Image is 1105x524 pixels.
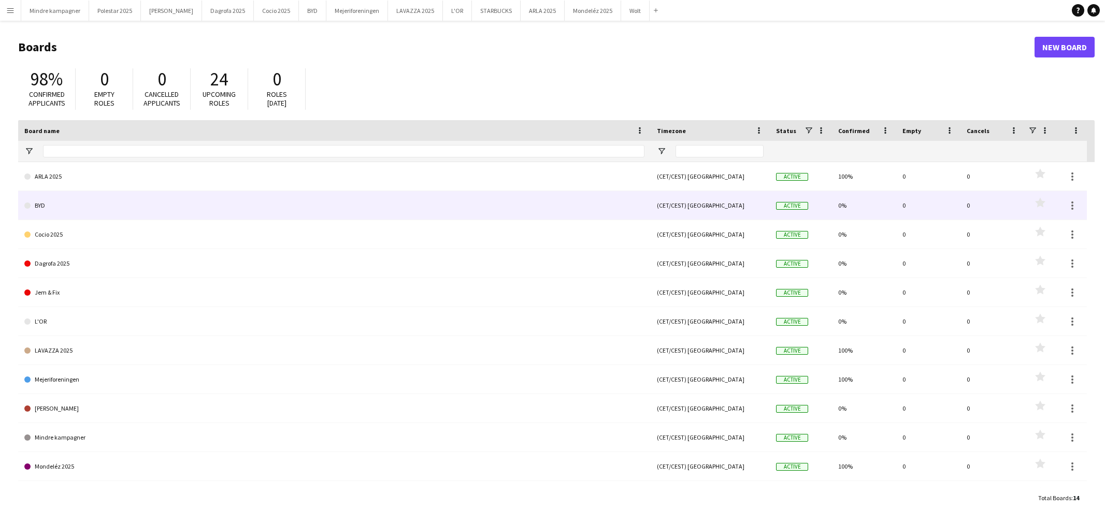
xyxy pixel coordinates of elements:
div: 100% [832,365,896,394]
span: Active [776,405,808,413]
div: 0 [960,481,1025,510]
span: Active [776,376,808,384]
div: (CET/CEST) [GEOGRAPHIC_DATA] [651,452,770,481]
div: 0 [960,162,1025,191]
div: (CET/CEST) [GEOGRAPHIC_DATA] [651,365,770,394]
div: 0 [896,162,960,191]
button: ARLA 2025 [521,1,565,21]
span: Timezone [657,127,686,135]
button: Open Filter Menu [24,147,34,156]
span: Active [776,231,808,239]
span: Cancels [967,127,989,135]
button: BYD [299,1,326,21]
span: Cancelled applicants [143,90,180,108]
div: 0 [960,365,1025,394]
span: Roles [DATE] [267,90,287,108]
span: 24 [210,68,228,91]
div: 0 [896,220,960,249]
a: Dagrofa 2025 [24,249,644,278]
span: Active [776,202,808,210]
div: 0 [896,481,960,510]
div: 0% [832,249,896,278]
div: (CET/CEST) [GEOGRAPHIC_DATA] [651,191,770,220]
button: Mejeriforeningen [326,1,388,21]
div: 0 [960,278,1025,307]
div: 0 [960,423,1025,452]
div: 0 [896,452,960,481]
a: BYD [24,191,644,220]
div: (CET/CEST) [GEOGRAPHIC_DATA] [651,278,770,307]
span: 14 [1073,494,1079,502]
span: Active [776,260,808,268]
button: Polestar 2025 [89,1,141,21]
button: Mondeléz 2025 [565,1,621,21]
span: Upcoming roles [203,90,236,108]
div: 0 [960,249,1025,278]
span: Confirmed applicants [28,90,65,108]
a: Polestar 2025 [24,481,644,510]
button: L'OR [443,1,472,21]
div: (CET/CEST) [GEOGRAPHIC_DATA] [651,307,770,336]
div: 0 [960,336,1025,365]
div: 0 [960,307,1025,336]
div: 100% [832,481,896,510]
button: Wolt [621,1,650,21]
button: Open Filter Menu [657,147,666,156]
div: : [1038,488,1079,508]
div: (CET/CEST) [GEOGRAPHIC_DATA] [651,249,770,278]
button: Cocio 2025 [254,1,299,21]
div: 0 [896,191,960,220]
div: 0 [960,452,1025,481]
span: Active [776,434,808,442]
div: (CET/CEST) [GEOGRAPHIC_DATA] [651,220,770,249]
button: Mindre kampagner [21,1,89,21]
a: Mondeléz 2025 [24,452,644,481]
div: 100% [832,452,896,481]
div: 0% [832,191,896,220]
span: 98% [31,68,63,91]
span: Total Boards [1038,494,1071,502]
div: 0 [960,220,1025,249]
div: 0 [896,394,960,423]
div: (CET/CEST) [GEOGRAPHIC_DATA] [651,162,770,191]
div: (CET/CEST) [GEOGRAPHIC_DATA] [651,336,770,365]
span: 0 [100,68,109,91]
div: 100% [832,162,896,191]
button: LAVAZZA 2025 [388,1,443,21]
div: 0% [832,278,896,307]
button: [PERSON_NAME] [141,1,202,21]
input: Board name Filter Input [43,145,644,157]
span: 0 [157,68,166,91]
div: 0 [960,191,1025,220]
div: 0% [832,394,896,423]
div: 0% [832,220,896,249]
span: Confirmed [838,127,870,135]
div: 0 [896,336,960,365]
span: Status [776,127,796,135]
a: Cocio 2025 [24,220,644,249]
div: (CET/CEST) [GEOGRAPHIC_DATA] [651,481,770,510]
div: 0 [960,394,1025,423]
span: Active [776,318,808,326]
div: (CET/CEST) [GEOGRAPHIC_DATA] [651,394,770,423]
div: 0 [896,365,960,394]
div: 0 [896,307,960,336]
button: STARBUCKS [472,1,521,21]
input: Timezone Filter Input [676,145,764,157]
a: [PERSON_NAME] [24,394,644,423]
span: Active [776,347,808,355]
a: LAVAZZA 2025 [24,336,644,365]
div: 0 [896,423,960,452]
span: 0 [272,68,281,91]
span: Empty [902,127,921,135]
span: Active [776,463,808,471]
span: Active [776,289,808,297]
button: Dagrofa 2025 [202,1,254,21]
div: 100% [832,336,896,365]
span: Empty roles [94,90,114,108]
div: 0% [832,307,896,336]
div: 0 [896,249,960,278]
h1: Boards [18,39,1035,55]
a: New Board [1035,37,1095,57]
div: 0% [832,423,896,452]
